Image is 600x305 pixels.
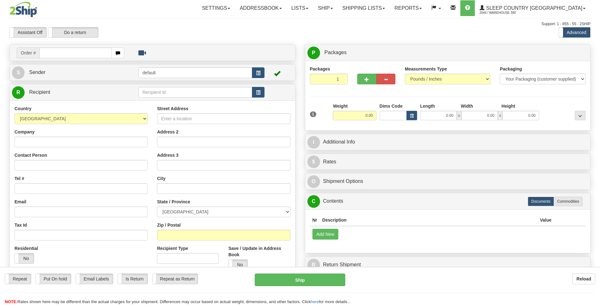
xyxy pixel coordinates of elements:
[480,10,527,16] span: 2044 / Warehouse 390
[310,66,330,72] label: Packages
[10,27,46,37] label: Assistant Off
[15,199,26,205] label: Email
[118,274,148,284] label: Is Return
[157,175,165,182] label: City
[9,2,37,17] img: logo2044.jpg
[15,245,38,251] label: Residential
[576,276,591,281] b: Reload
[324,50,347,55] span: Packages
[48,27,98,37] label: Do a return
[5,299,17,304] span: NOTE:
[559,27,590,37] label: Advanced
[157,105,188,112] label: Street Address
[9,21,591,27] div: Support: 1 - 855 - 55 - 2SHIP
[500,66,522,72] label: Packaging
[15,129,35,135] label: Company
[157,222,181,228] label: Zip / Postal
[12,66,138,79] a: S Sender
[12,86,25,99] span: R
[307,258,588,271] a: RReturn Shipment
[528,197,554,206] label: Documents
[15,152,47,158] label: Contact Person
[554,197,583,206] label: Commodities
[390,0,427,16] a: Reports
[420,103,435,109] label: Length
[307,155,588,168] a: $Rates
[307,195,588,208] a: CContents
[157,245,188,251] label: Recipient Type
[502,103,516,109] label: Height
[307,175,588,188] a: OShipment Options
[457,111,461,120] span: x
[229,260,248,270] label: No
[498,111,502,120] span: x
[17,48,39,58] span: Order #
[475,0,590,16] a: Sleep Country [GEOGRAPHIC_DATA] 2044 / Warehouse 390
[485,5,582,11] span: Sleep Country [GEOGRAPHIC_DATA]
[307,259,320,271] span: R
[310,111,317,117] span: 1
[255,274,345,286] button: Ship
[380,103,403,109] label: Dims Code
[157,113,290,124] input: Enter a location
[76,274,113,284] label: Email Labels
[5,274,31,284] label: Repeat
[138,87,253,98] input: Recipient Id
[307,155,320,168] span: $
[157,152,178,158] label: Address 3
[537,214,554,226] th: Value
[228,245,290,258] label: Save / Update in Address Book
[310,214,320,226] th: Nr
[15,222,27,228] label: Tax Id
[320,214,537,226] th: Description
[153,274,198,284] label: Repeat as Return
[572,274,595,284] button: Reload
[307,46,588,59] a: P Packages
[12,86,124,99] a: R Recipient
[29,70,45,75] span: Sender
[12,66,25,79] span: S
[15,105,32,112] label: Country
[461,103,473,109] label: Width
[235,0,287,16] a: Addressbook
[15,253,34,263] label: No
[36,274,71,284] label: Put On hold
[307,47,320,59] span: P
[338,0,390,16] a: Shipping lists
[287,0,313,16] a: Lists
[157,129,178,135] label: Address 2
[15,175,24,182] label: Tel #
[307,136,320,149] span: I
[313,0,337,16] a: Ship
[312,229,339,240] button: Add New
[307,175,320,188] span: O
[29,89,50,95] span: Recipient
[307,136,588,149] a: IAdditional Info
[311,299,319,304] a: here
[575,111,585,120] div: ...
[307,195,320,208] span: C
[157,199,190,205] label: State / Province
[585,120,599,184] iframe: chat widget
[138,67,253,78] input: Sender Id
[197,0,235,16] a: Settings
[333,103,347,109] label: Weight
[405,66,447,72] label: Measurements Type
